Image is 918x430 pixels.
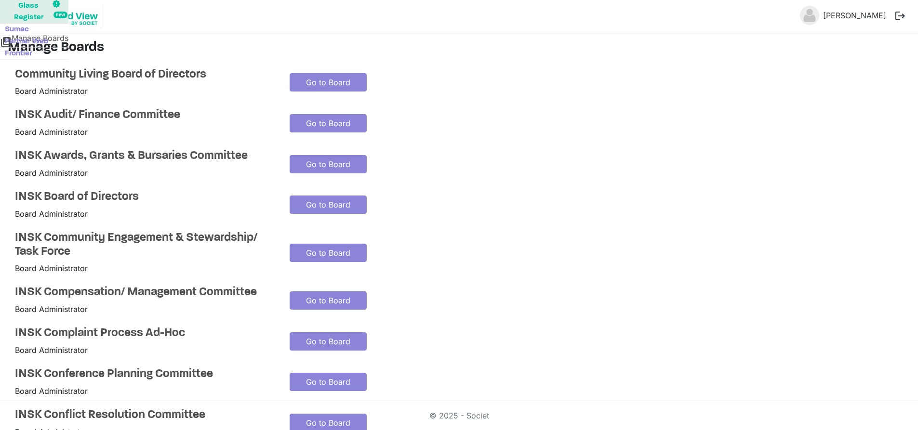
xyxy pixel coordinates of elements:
[290,291,367,310] a: Go to Board
[8,40,910,56] h3: Manage Boards
[15,304,88,314] span: Board Administrator
[290,244,367,262] a: Go to Board
[15,209,88,219] span: Board Administrator
[15,68,275,82] a: Community Living Board of Directors
[15,86,88,96] span: Board Administrator
[15,386,88,396] span: Board Administrator
[15,190,275,204] a: INSK Board of Directors
[15,326,275,340] a: INSK Complaint Process Ad-Hoc
[290,73,367,91] a: Go to Board
[15,108,275,122] a: INSK Audit/ Finance Committee
[15,127,88,137] span: Board Administrator
[15,345,88,355] span: Board Administrator
[15,263,88,273] span: Board Administrator
[819,6,890,25] a: [PERSON_NAME]
[429,411,489,420] a: © 2025 - Societ
[290,332,367,351] a: Go to Board
[15,231,275,259] a: INSK Community Engagement & Stewardship/ Task Force
[15,168,88,178] span: Board Administrator
[800,6,819,25] img: no-profile-picture.svg
[290,195,367,214] a: Go to Board
[15,286,275,300] a: INSK Compensation/ Management Committee
[290,155,367,173] a: Go to Board
[290,373,367,391] a: Go to Board
[15,367,275,381] a: INSK Conference Planning Committee
[15,149,275,163] a: INSK Awards, Grants & Bursaries Committee
[290,114,367,132] a: Go to Board
[890,6,910,26] button: logout
[53,12,67,18] div: new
